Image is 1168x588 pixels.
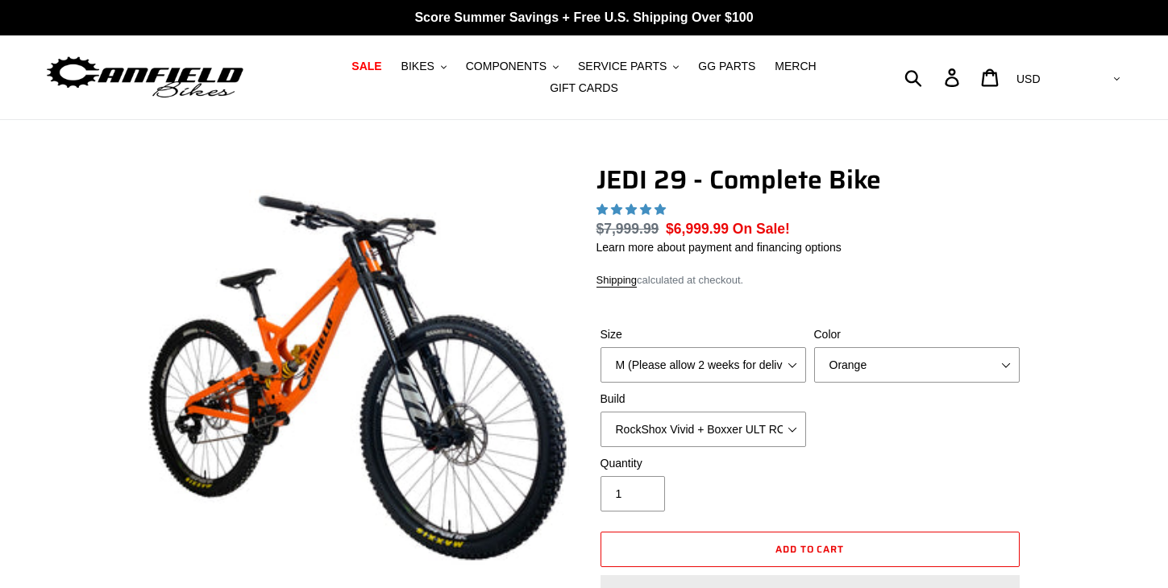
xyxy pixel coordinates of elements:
button: Add to cart [601,532,1020,567]
label: Color [814,326,1020,343]
span: SALE [351,60,381,73]
input: Search [913,60,954,95]
button: SERVICE PARTS [570,56,687,77]
a: Learn more about payment and financing options [596,241,842,254]
button: BIKES [393,56,455,77]
h1: JEDI 29 - Complete Bike [596,164,1024,195]
span: GIFT CARDS [550,81,618,95]
label: Build [601,391,806,408]
span: $6,999.99 [666,221,729,237]
a: GG PARTS [690,56,763,77]
label: Size [601,326,806,343]
button: COMPONENTS [458,56,567,77]
a: Shipping [596,274,638,288]
span: BIKES [401,60,434,73]
span: On Sale! [733,218,790,239]
a: MERCH [767,56,824,77]
label: Quantity [601,455,806,472]
a: SALE [343,56,389,77]
span: COMPONENTS [466,60,547,73]
img: JEDI 29 - Complete Bike [148,168,569,588]
span: MERCH [775,60,816,73]
span: 5.00 stars [596,203,669,216]
span: Add to cart [775,541,845,557]
span: GG PARTS [698,60,755,73]
a: GIFT CARDS [542,77,626,99]
span: SERVICE PARTS [578,60,667,73]
div: calculated at checkout. [596,272,1024,288]
img: Canfield Bikes [44,52,246,103]
s: $7,999.99 [596,221,659,237]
